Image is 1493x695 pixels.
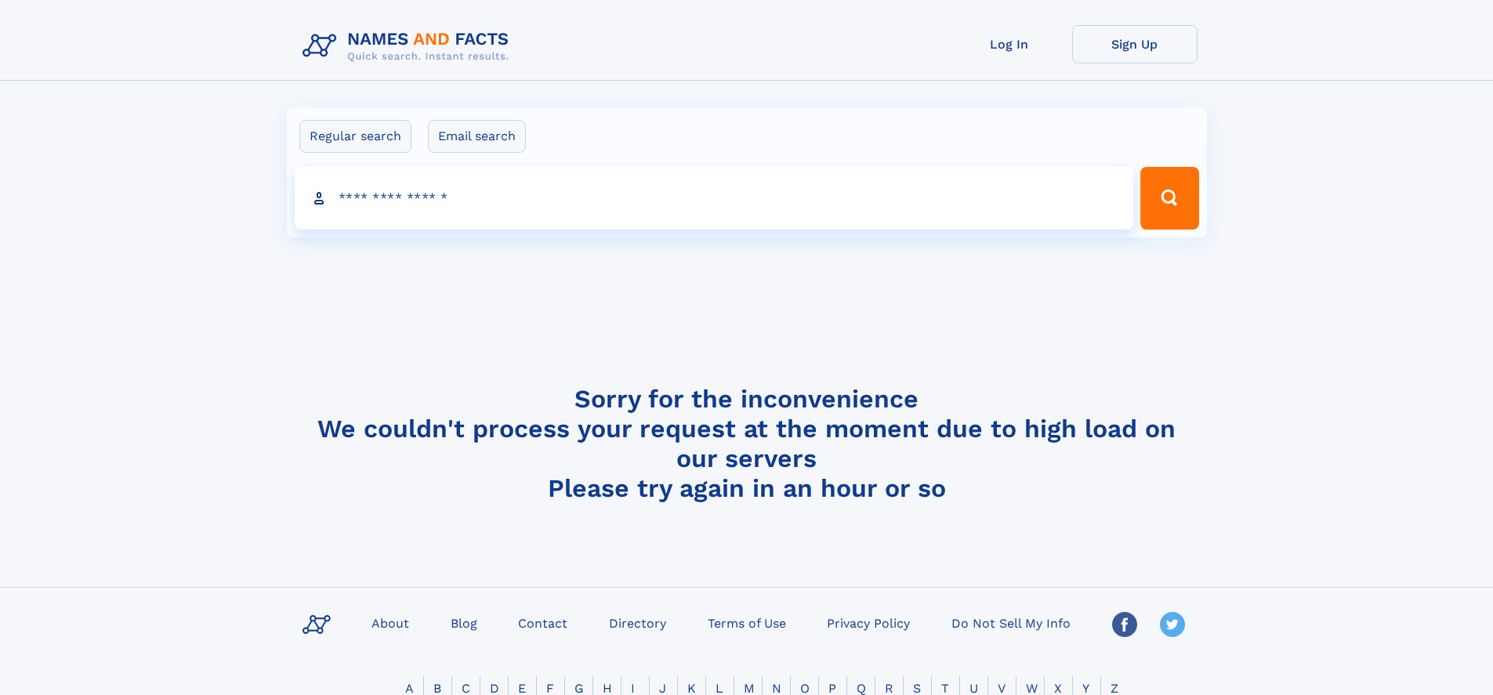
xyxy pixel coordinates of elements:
a: Directory [603,611,672,634]
a: Terms of Use [701,611,792,634]
a: Blog [444,611,484,634]
label: Regular search [299,120,411,153]
a: Sign Up [1072,25,1198,63]
label: Email search [428,120,526,153]
a: Do Not Sell My Info [945,611,1077,634]
h4: Sorry for the inconvenience We couldn't process your request at the moment due to high load on ou... [296,384,1198,503]
a: Log In [947,25,1072,63]
input: search input [295,167,1134,230]
img: Facebook [1112,612,1137,637]
a: Contact [512,611,574,634]
button: Search Button [1140,167,1198,230]
a: About [365,611,415,634]
a: Privacy Policy [821,611,916,634]
img: Logo Names and Facts [296,25,522,67]
img: Twitter [1160,612,1185,637]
